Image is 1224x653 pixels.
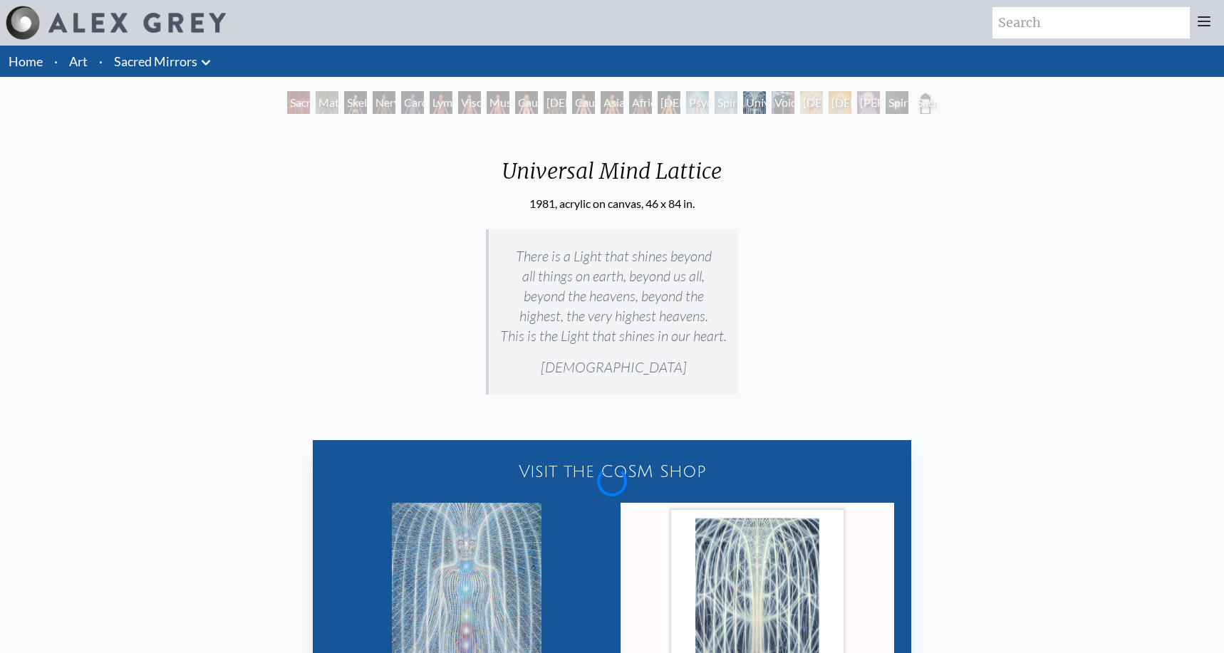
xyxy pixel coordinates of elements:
[287,91,310,114] div: Sacred Mirrors Room, [GEOGRAPHIC_DATA]
[93,46,108,77] li: ·
[658,91,680,114] div: [DEMOGRAPHIC_DATA] Woman
[48,46,63,77] li: ·
[373,91,395,114] div: Nervous System
[772,91,794,114] div: Void Clear Light
[743,91,766,114] div: Universal Mind Lattice
[914,91,937,114] div: Sacred Mirrors Frame
[69,51,88,71] a: Art
[992,7,1190,38] input: Search
[491,158,733,195] div: Universal Mind Lattice
[344,91,367,114] div: Skeletal System
[829,91,851,114] div: [DEMOGRAPHIC_DATA]
[487,91,509,114] div: Muscle System
[321,449,903,494] a: Visit the CoSM Shop
[491,195,733,212] div: 1981, acrylic on canvas, 46 x 84 in.
[500,352,727,383] p: [DEMOGRAPHIC_DATA]
[686,91,709,114] div: Psychic Energy System
[500,241,727,352] p: There is a Light that shines beyond all things on earth, beyond us all, beyond the heavens, beyon...
[458,91,481,114] div: Viscera
[430,91,452,114] div: Lymphatic System
[715,91,737,114] div: Spiritual Energy System
[629,91,652,114] div: African Man
[544,91,566,114] div: [DEMOGRAPHIC_DATA] Woman
[886,91,908,114] div: Spiritual World
[316,91,338,114] div: Material World
[572,91,595,114] div: Caucasian Man
[401,91,424,114] div: Cardiovascular System
[601,91,623,114] div: Asian Man
[114,51,197,71] a: Sacred Mirrors
[515,91,538,114] div: Caucasian Woman
[800,91,823,114] div: [DEMOGRAPHIC_DATA]
[9,53,43,69] a: Home
[857,91,880,114] div: [PERSON_NAME]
